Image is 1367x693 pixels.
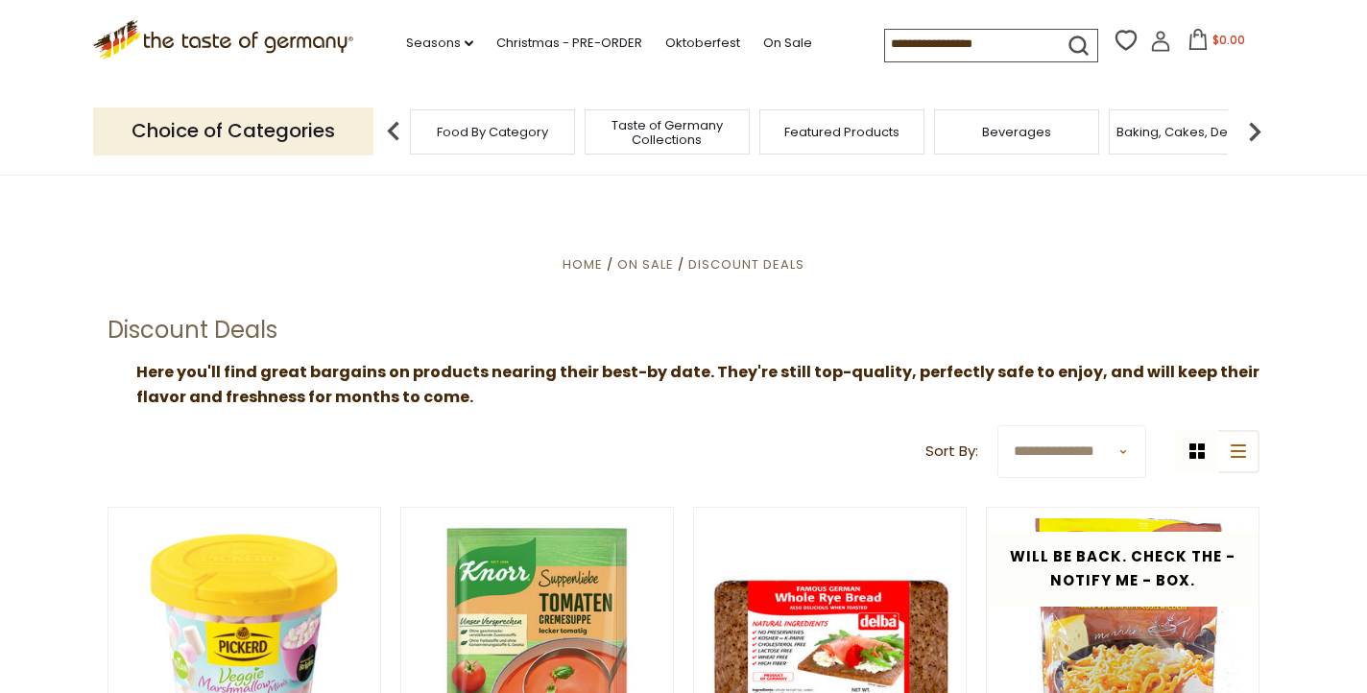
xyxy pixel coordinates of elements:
p: Choice of Categories [93,108,373,155]
img: previous arrow [374,112,413,151]
a: On Sale [763,33,812,54]
h1: Discount Deals [108,316,277,345]
label: Sort By: [925,440,978,464]
button: $0.00 [1175,29,1257,58]
span: $0.00 [1212,32,1245,48]
a: Seasons [406,33,473,54]
strong: Here you'll find great bargains on products nearing their best-by date. They're still top-quality... [136,361,1259,409]
a: Food By Category [437,125,548,139]
img: next arrow [1235,112,1274,151]
a: Taste of Germany Collections [590,118,744,147]
a: Baking, Cakes, Desserts [1116,125,1265,139]
a: Discount Deals [688,255,804,274]
a: Oktoberfest [665,33,740,54]
a: Beverages [982,125,1051,139]
a: On Sale [617,255,674,274]
a: Christmas - PRE-ORDER [496,33,642,54]
a: Featured Products [784,125,899,139]
a: Home [563,255,603,274]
